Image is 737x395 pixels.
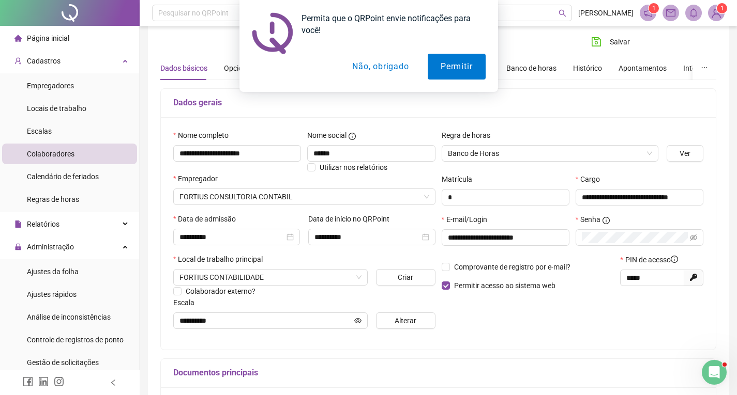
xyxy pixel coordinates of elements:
label: Cargo [576,173,607,185]
label: Local de trabalho principal [173,254,269,265]
label: Nome completo [173,130,235,141]
h5: Documentos principais [173,367,703,379]
span: AVENIDA RIO CAMAÇARI [179,270,362,285]
span: file [14,220,22,228]
span: Gestão de solicitações [27,358,99,367]
span: Alterar [395,315,416,326]
label: Empregador [173,173,224,184]
span: Locais de trabalho [27,104,86,113]
img: notification icon [252,12,293,54]
span: Relatórios [27,220,59,228]
button: Não, obrigado [339,54,422,80]
label: Data de início no QRPoint [308,213,396,225]
span: Ajustes rápidos [27,290,77,298]
span: Banco de Horas [448,146,652,161]
span: Criar [398,272,413,283]
span: Utilizar nos relatórios [320,163,387,171]
span: Escalas [27,127,52,135]
span: left [110,379,117,386]
span: eye [354,317,362,324]
label: Data de admissão [173,213,243,225]
span: Colaborador externo? [186,287,255,295]
span: Calendário de feriados [27,172,99,181]
span: linkedin [38,376,49,387]
button: Alterar [376,312,435,329]
div: Permita que o QRPoint envie notificações para você! [293,12,486,36]
span: Comprovante de registro por e-mail? [454,263,570,271]
span: Análise de inconsistências [27,313,111,321]
button: Permitir [428,54,485,80]
iframe: Intercom live chat [702,360,727,385]
label: E-mail/Login [442,214,494,225]
label: Matrícula [442,173,479,185]
span: facebook [23,376,33,387]
button: Criar [376,269,435,286]
span: Ajustes da folha [27,267,79,276]
span: eye-invisible [690,234,697,241]
button: Ver [667,145,703,162]
h5: Dados gerais [173,97,703,109]
span: Permitir acesso ao sistema web [454,281,555,290]
span: Colaboradores [27,150,74,158]
label: Regra de horas [442,130,497,141]
span: Regras de horas [27,195,79,203]
span: info-circle [671,256,678,263]
span: Administração [27,243,74,251]
span: PIN de acesso [625,254,678,265]
span: Controle de registros de ponto [27,336,124,344]
span: info-circle [603,217,610,224]
span: lock [14,243,22,250]
span: Nome social [307,130,347,141]
span: info-circle [349,133,356,140]
span: instagram [54,376,64,387]
span: Senha [580,214,600,225]
span: FORTIUS CONSULTORIA CONTABIL [179,189,429,204]
label: Escala [173,297,201,308]
span: Ver [680,148,690,159]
